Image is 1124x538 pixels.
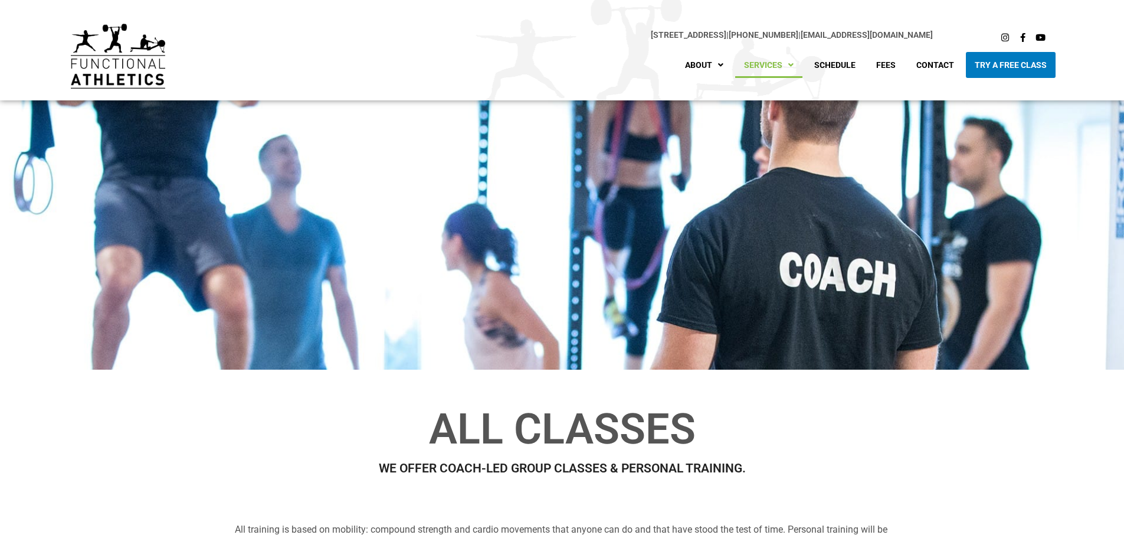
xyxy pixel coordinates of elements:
span: | [651,30,729,40]
a: [PHONE_NUMBER] [729,30,798,40]
a: [EMAIL_ADDRESS][DOMAIN_NAME] [801,30,933,40]
a: Fees [867,52,905,78]
a: [STREET_ADDRESS] [651,30,726,40]
a: Try A Free Class [966,52,1056,78]
a: Contact [907,52,963,78]
a: Services [735,52,802,78]
h2: WE OFFER COACH-LED GROUP CLASSES & PERSONAL TRAINING. [235,462,890,475]
p: | [189,28,933,42]
h1: All Classes [235,408,890,451]
img: default-logo [71,24,165,89]
a: About [676,52,732,78]
a: Schedule [805,52,864,78]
